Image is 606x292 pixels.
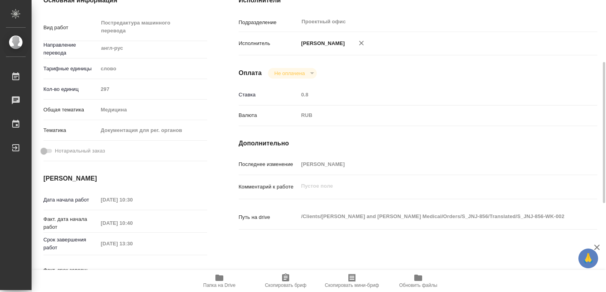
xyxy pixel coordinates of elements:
button: Удалить исполнителя [353,34,370,52]
button: 🙏 [578,249,598,268]
p: Факт. дата начала работ [43,215,98,231]
span: Скопировать бриф [265,283,306,288]
div: RUB [298,109,567,122]
p: Факт. срок заверш. работ [43,266,98,282]
p: Кол-во единиц [43,85,98,93]
div: слово [98,62,207,75]
p: Общая тематика [43,106,98,114]
span: Нотариальный заказ [55,147,105,155]
h4: Оплата [239,68,262,78]
p: Валюта [239,111,299,119]
span: 🙏 [582,250,595,267]
p: Направление перевода [43,41,98,57]
div: Документация для рег. органов [98,124,207,137]
p: Последнее изменение [239,160,299,168]
div: Медицина [98,103,207,117]
button: Скопировать мини-бриф [319,270,385,292]
button: Папка на Drive [186,270,252,292]
input: Пустое поле [298,89,567,100]
p: Тарифные единицы [43,65,98,73]
span: Обновить файлы [399,283,438,288]
p: Путь на drive [239,213,299,221]
input: Пустое поле [98,238,167,249]
span: Папка на Drive [203,283,236,288]
p: Вид работ [43,24,98,32]
textarea: /Clients/[PERSON_NAME] and [PERSON_NAME] Medical/Orders/S_JNJ-856/Translated/S_JNJ-856-WK-002 [298,210,567,223]
p: Комментарий к работе [239,183,299,191]
h4: [PERSON_NAME] [43,174,207,183]
h4: Дополнительно [239,139,597,148]
p: Исполнитель [239,40,299,47]
p: Срок завершения работ [43,236,98,252]
input: Пустое поле [98,217,167,229]
input: Пустое поле [298,158,567,170]
input: Пустое поле [98,194,167,205]
p: Подразделение [239,19,299,26]
button: Скопировать бриф [252,270,319,292]
p: Тематика [43,126,98,134]
span: Скопировать мини-бриф [325,283,379,288]
p: [PERSON_NAME] [298,40,345,47]
button: Не оплачена [272,70,307,77]
div: Не оплачена [268,68,316,79]
input: Пустое поле [98,83,207,95]
p: Дата начала работ [43,196,98,204]
input: Пустое поле [98,268,167,280]
p: Ставка [239,91,299,99]
button: Обновить файлы [385,270,451,292]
